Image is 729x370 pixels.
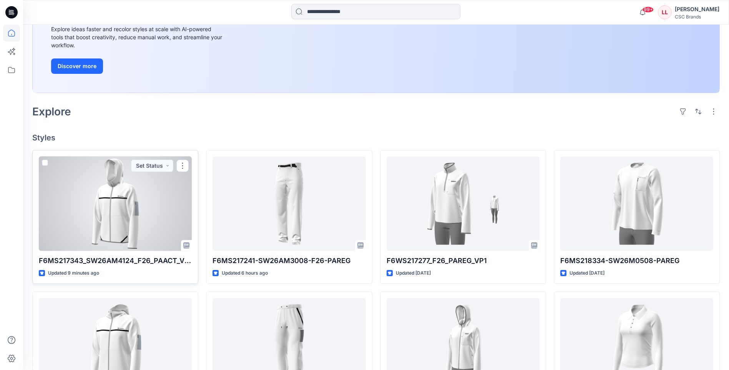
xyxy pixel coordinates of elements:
[387,157,540,251] a: F6WS217277_F26_PAREG_VP1
[32,133,720,142] h4: Styles
[675,5,719,14] div: [PERSON_NAME]
[222,269,268,277] p: Updated 6 hours ago
[39,157,192,251] a: F6MS217343_SW26AM4124_F26_PAACT_VFA
[32,105,71,118] h2: Explore
[213,157,365,251] a: F6MS217241-SW26AM3008-F26-PAREG
[387,255,540,266] p: F6WS217277_F26_PAREG_VP1
[39,255,192,266] p: F6MS217343_SW26AM4124_F26_PAACT_VFA
[51,58,103,74] button: Discover more
[396,269,431,277] p: Updated [DATE]
[51,58,224,74] a: Discover more
[213,255,365,266] p: F6MS217241-SW26AM3008-F26-PAREG
[560,157,713,251] a: F6MS218334-SW26M0508-PAREG
[51,25,224,49] div: Explore ideas faster and recolor styles at scale with AI-powered tools that boost creativity, red...
[675,14,719,20] div: CSC Brands
[570,269,604,277] p: Updated [DATE]
[658,5,672,19] div: LL
[560,255,713,266] p: F6MS218334-SW26M0508-PAREG
[48,269,99,277] p: Updated 9 minutes ago
[642,7,654,13] span: 99+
